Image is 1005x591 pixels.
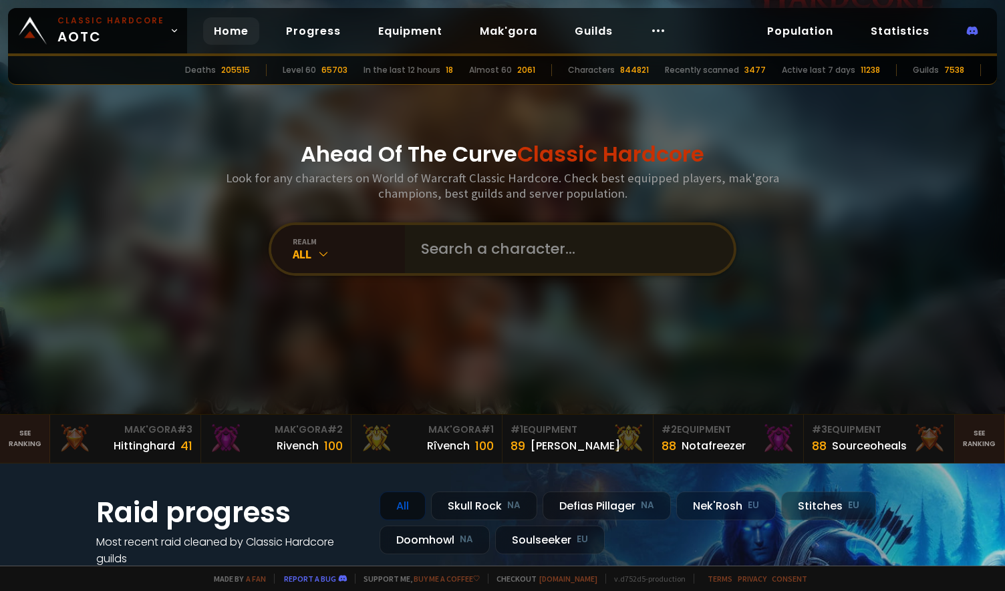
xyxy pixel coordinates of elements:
a: Seeranking [955,415,1005,463]
div: 89 [511,437,525,455]
small: NA [507,499,521,512]
a: Terms [708,574,732,584]
div: Level 60 [283,64,316,76]
h3: Look for any characters on World of Warcraft Classic Hardcore. Check best equipped players, mak'g... [221,170,784,201]
span: # 2 [662,423,677,436]
div: 18 [446,64,453,76]
a: Statistics [860,17,940,45]
div: Recently scanned [665,64,739,76]
div: Rivench [277,437,319,454]
div: Deaths [185,64,216,76]
div: 65703 [321,64,347,76]
a: Population [756,17,844,45]
small: Classic Hardcore [57,15,164,27]
a: Classic HardcoreAOTC [8,8,187,53]
h4: Most recent raid cleaned by Classic Hardcore guilds [96,534,364,567]
span: Made by [206,574,266,584]
a: Mak'Gora#3Hittinghard41 [50,415,201,463]
a: Equipment [368,17,453,45]
a: Mak'gora [469,17,548,45]
div: 88 [662,437,676,455]
h1: Raid progress [96,491,364,534]
input: Search a character... [413,225,718,273]
div: realm [293,236,405,246]
a: #3Equipment88Sourceoheals [804,415,955,463]
div: 100 [324,437,343,455]
span: Classic Hardcore [517,139,704,169]
span: Support me, [355,574,480,584]
a: #2Equipment88Notafreezer [654,415,805,463]
small: NA [641,499,654,512]
span: Checkout [488,574,597,584]
div: Notafreezer [682,437,746,454]
div: Soulseeker [495,526,605,554]
a: Guilds [564,17,623,45]
div: 88 [812,437,827,455]
div: 844821 [620,64,649,76]
a: Home [203,17,259,45]
a: Consent [772,574,807,584]
div: Mak'Gora [360,423,494,437]
div: 3477 [744,64,766,76]
a: Mak'Gora#2Rivench100 [201,415,352,463]
div: 205515 [221,64,250,76]
div: Nek'Rosh [676,491,776,520]
span: AOTC [57,15,164,47]
small: EU [748,499,759,512]
a: Privacy [738,574,766,584]
span: # 3 [177,423,192,436]
span: # 2 [327,423,343,436]
div: Skull Rock [431,491,537,520]
div: Equipment [662,423,796,437]
div: Mak'Gora [209,423,343,437]
div: 100 [475,437,494,455]
div: 11238 [861,64,880,76]
a: Mak'Gora#1Rîvench100 [351,415,503,463]
div: Characters [568,64,615,76]
span: v. d752d5 - production [605,574,686,584]
div: Almost 60 [469,64,512,76]
a: [DOMAIN_NAME] [539,574,597,584]
small: NA [460,533,473,546]
a: #1Equipment89[PERSON_NAME] [503,415,654,463]
div: All [380,491,426,520]
div: In the last 12 hours [364,64,440,76]
small: EU [577,533,588,546]
a: Buy me a coffee [414,574,480,584]
div: Sourceoheals [832,437,907,454]
a: Progress [275,17,351,45]
div: Hittinghard [114,437,175,454]
div: 41 [180,437,192,455]
span: # 1 [481,423,494,436]
small: EU [848,499,859,512]
div: Doomhowl [380,526,490,554]
div: [PERSON_NAME] [531,437,620,454]
span: # 3 [812,423,827,436]
div: 2061 [517,64,535,76]
div: Mak'Gora [58,423,192,437]
a: Report a bug [284,574,336,584]
div: 7538 [944,64,964,76]
div: Rîvench [427,437,470,454]
a: a fan [246,574,266,584]
div: All [293,246,405,262]
div: Guilds [913,64,939,76]
span: # 1 [511,423,523,436]
h1: Ahead Of The Curve [301,138,704,170]
div: Equipment [511,423,645,437]
div: Equipment [812,423,946,437]
div: Stitches [781,491,876,520]
div: Active last 7 days [782,64,855,76]
div: Defias Pillager [543,491,671,520]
